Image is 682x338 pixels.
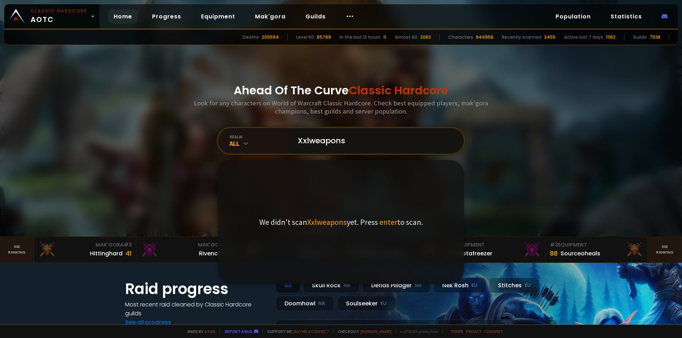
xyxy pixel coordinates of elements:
a: Consent [484,329,503,334]
div: Characters [448,34,473,40]
div: 88 [550,249,558,258]
input: Search a character... [293,128,455,154]
div: In the last 12 hours [340,34,380,40]
a: Progress [146,9,187,24]
div: 65769 [317,34,331,40]
small: EU [525,282,531,289]
div: Equipment [550,241,643,249]
a: Statistics [605,9,648,24]
small: EU [471,282,477,289]
div: Sourceoheals [561,249,600,258]
span: v. d752d5 - production [396,329,438,334]
a: Report a bug [225,329,253,334]
div: Mak'Gora [38,241,132,249]
div: Active last 7 days [564,34,603,40]
div: Nek'Rosh [433,278,486,293]
small: NA [343,282,351,289]
span: Made by [183,329,215,334]
span: Xxlweapons [307,217,347,227]
a: Equipment [195,9,241,24]
small: NA [415,282,422,289]
a: #2Equipment88Notafreezer [443,237,546,262]
a: Buy me a coffee [294,329,329,334]
a: Home [108,9,138,24]
span: # 3 [124,241,132,248]
div: realm [229,134,289,139]
div: 41 [125,249,132,258]
span: Checkout [333,329,391,334]
div: Stitches [489,278,540,293]
small: NA [318,300,325,307]
a: [DOMAIN_NAME] [361,329,391,334]
div: Deaths [243,34,259,40]
div: All [229,139,289,148]
div: Equipment [448,241,541,249]
a: Mak'Gora#3Hittinghard41 [34,237,136,262]
span: Support me, [262,329,329,334]
div: Doomhowl [276,296,334,311]
div: 3455 [544,34,556,40]
div: Level 60 [296,34,314,40]
div: Recently scanned [502,34,541,40]
a: See all progress [125,318,171,326]
div: Mak'Gora [141,241,234,249]
div: Guilds [633,34,647,40]
div: Skull Rock [303,278,359,293]
div: Notafreezer [458,249,492,258]
div: 7538 [650,34,660,40]
h3: Look for any characters on World of Warcraft Classic Hardcore. Check best equipped players, mak'g... [191,99,491,115]
small: Classic Hardcore [31,8,87,14]
a: Guilds [300,9,331,24]
h1: Raid progress [125,278,267,300]
div: All [276,278,300,293]
a: #3Equipment88Sourceoheals [546,237,648,262]
a: Mak'gora [249,9,291,24]
h1: Ahead Of The Curve [234,82,448,99]
div: Hittinghard [90,249,123,258]
div: 11162 [606,34,616,40]
div: 205594 [262,34,279,40]
div: Soulseeker [337,296,395,311]
a: Classic HardcoreAOTC [4,4,99,28]
a: Terms [450,329,463,334]
div: 2063 [420,34,431,40]
div: Almost 60 [395,34,417,40]
h4: Most recent raid cleaned by Classic Hardcore guilds [125,300,267,318]
a: a fan [205,329,215,334]
a: Population [550,9,596,24]
a: Mak'Gora#2Rivench100 [136,237,239,262]
a: Seeranking [648,237,682,262]
div: Rivench [199,249,221,258]
a: Privacy [466,329,481,334]
span: # 3 [550,241,558,248]
span: Classic Hardcore [349,82,448,98]
span: AOTC [31,8,87,25]
div: 844956 [476,34,493,40]
span: enter [379,217,397,227]
div: Defias Pillager [362,278,431,293]
small: EU [380,300,386,307]
p: We didn't scan yet. Press to scan. [259,217,423,227]
div: 11 [383,34,386,40]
